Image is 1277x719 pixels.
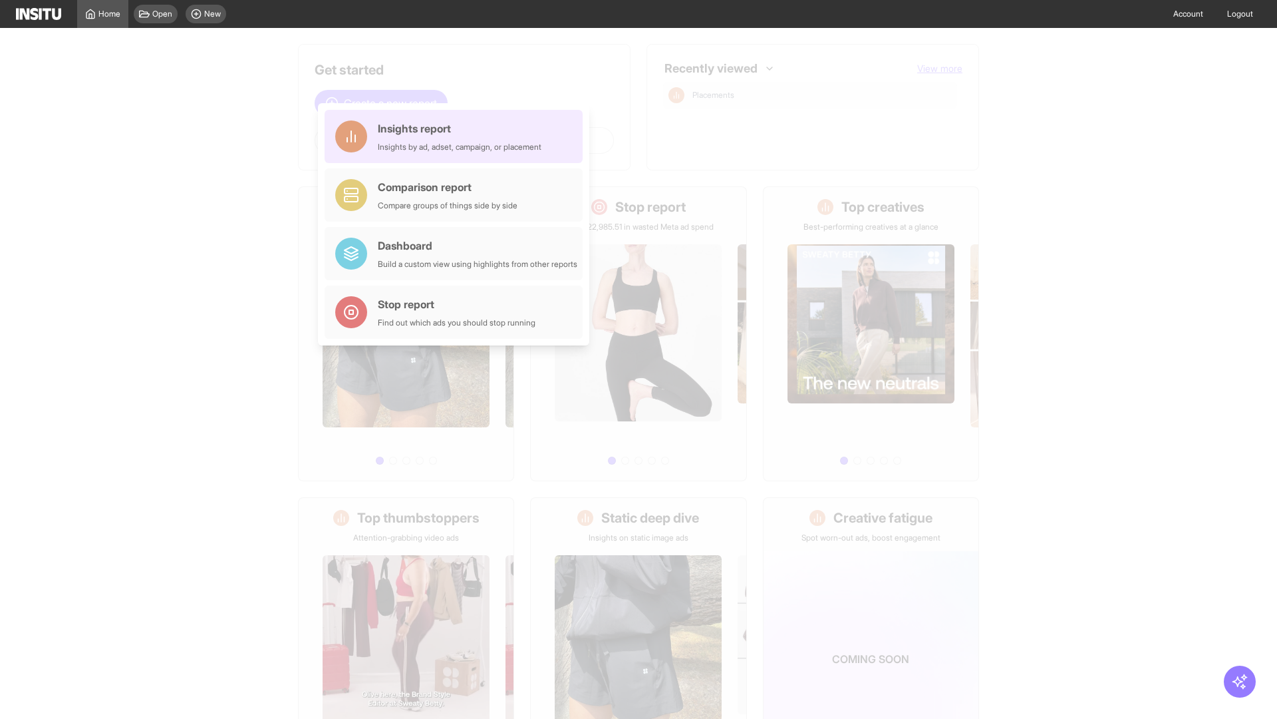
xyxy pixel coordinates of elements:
[378,259,577,270] div: Build a custom view using highlights from other reports
[204,9,221,19] span: New
[378,318,535,328] div: Find out which ads you should stop running
[98,9,120,19] span: Home
[378,179,517,195] div: Comparison report
[378,296,535,312] div: Stop report
[378,142,541,152] div: Insights by ad, adset, campaign, or placement
[378,200,517,211] div: Compare groups of things side by side
[152,9,172,19] span: Open
[16,8,61,20] img: Logo
[378,238,577,254] div: Dashboard
[378,120,541,136] div: Insights report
